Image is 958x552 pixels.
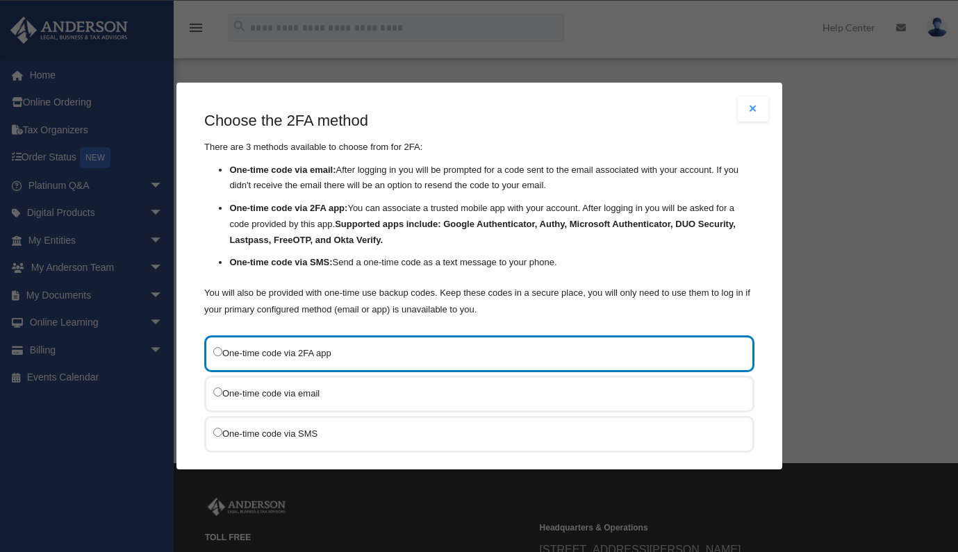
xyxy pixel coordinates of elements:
[213,344,732,362] label: One-time code via 2FA app
[738,97,768,122] button: Close modal
[204,285,754,318] p: You will also be provided with one-time use backup codes. Keep these codes in a secure place, you...
[213,347,222,356] input: One-time code via 2FA app
[229,258,332,268] strong: One-time code via SMS:
[204,110,754,132] h3: Choose the 2FA method
[213,425,732,442] label: One-time code via SMS
[213,428,222,437] input: One-time code via SMS
[229,201,754,248] li: You can associate a trusted mobile app with your account. After logging in you will be asked for ...
[213,385,732,402] label: One-time code via email
[213,387,222,396] input: One-time code via email
[229,219,735,245] strong: Supported apps include: Google Authenticator, Authy, Microsoft Authenticator, DUO Security, Lastp...
[229,256,754,271] li: Send a one-time code as a text message to your phone.
[204,110,754,318] div: There are 3 methods available to choose from for 2FA:
[229,165,336,175] strong: One-time code via email:
[229,162,754,194] li: After logging in you will be prompted for a code sent to the email associated with your account. ...
[229,203,347,213] strong: One-time code via 2FA app:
